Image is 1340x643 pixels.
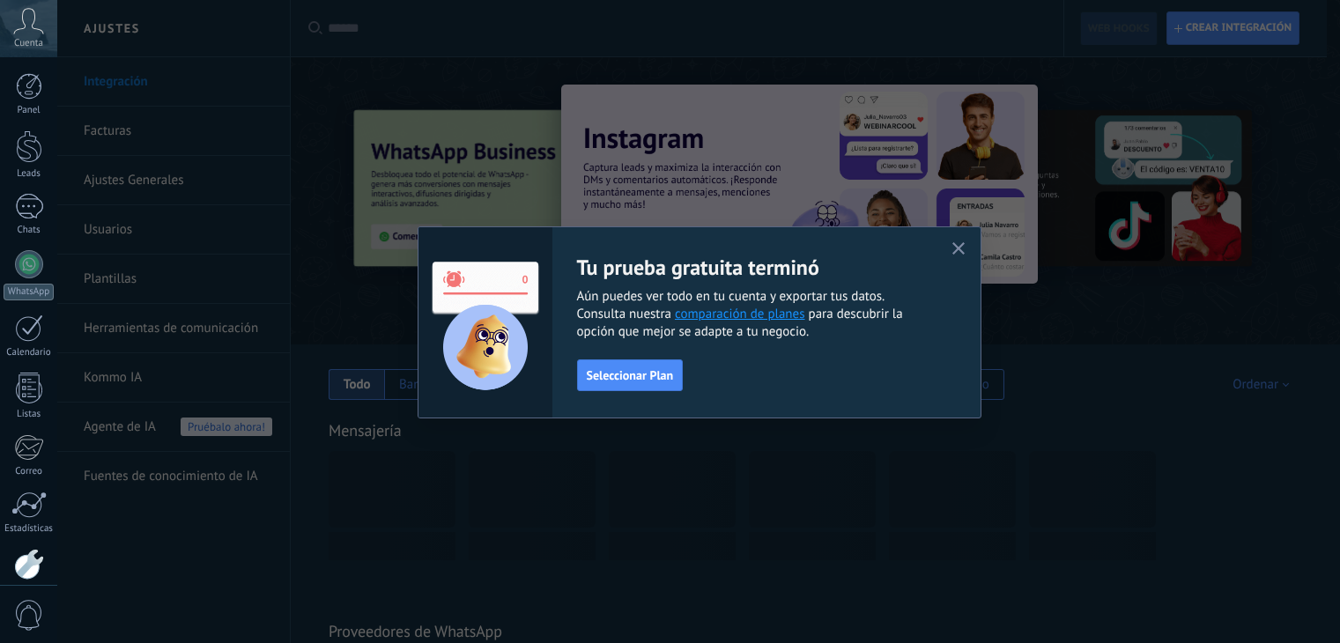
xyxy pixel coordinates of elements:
h2: Tu prueba gratuita terminó [577,254,931,281]
div: Estadísticas [4,523,55,535]
button: Seleccionar Plan [577,359,684,391]
div: Correo [4,466,55,477]
a: comparación de planes [675,306,805,322]
div: Panel [4,105,55,116]
div: Chats [4,225,55,236]
span: Cuenta [14,38,43,49]
span: Seleccionar Plan [587,369,674,381]
div: Listas [4,409,55,420]
div: Leads [4,168,55,180]
div: Calendario [4,347,55,358]
span: Aún puedes ver todo en tu cuenta y exportar tus datos. Consulta nuestra para descubrir la opción ... [577,288,931,341]
div: WhatsApp [4,284,54,300]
